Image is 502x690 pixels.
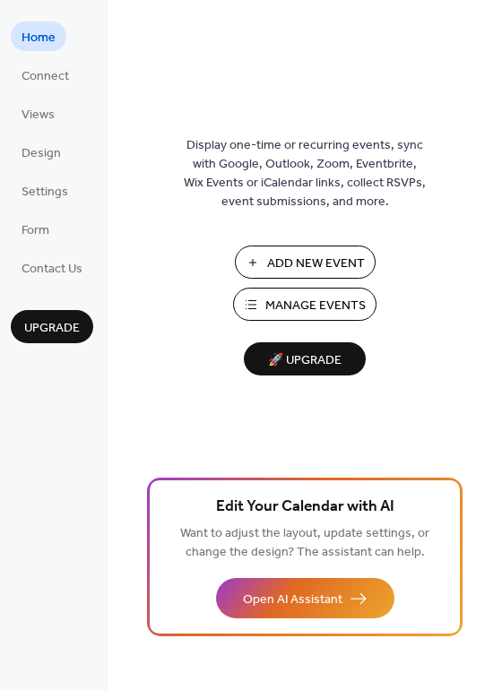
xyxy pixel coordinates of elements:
[184,136,426,211] span: Display one-time or recurring events, sync with Google, Outlook, Zoom, Eventbrite, Wix Events or ...
[11,137,72,167] a: Design
[243,591,342,609] span: Open AI Assistant
[265,297,366,315] span: Manage Events
[11,176,79,205] a: Settings
[22,221,49,240] span: Form
[11,253,93,282] a: Contact Us
[22,29,56,47] span: Home
[22,67,69,86] span: Connect
[11,99,65,128] a: Views
[11,214,60,244] a: Form
[235,246,376,279] button: Add New Event
[233,288,376,321] button: Manage Events
[22,144,61,163] span: Design
[11,60,80,90] a: Connect
[216,578,394,618] button: Open AI Assistant
[267,254,365,273] span: Add New Event
[11,310,93,343] button: Upgrade
[11,22,66,51] a: Home
[22,260,82,279] span: Contact Us
[244,342,366,375] button: 🚀 Upgrade
[180,522,429,565] span: Want to adjust the layout, update settings, or change the design? The assistant can help.
[22,183,68,202] span: Settings
[216,495,394,520] span: Edit Your Calendar with AI
[24,319,80,338] span: Upgrade
[22,106,55,125] span: Views
[255,349,355,373] span: 🚀 Upgrade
